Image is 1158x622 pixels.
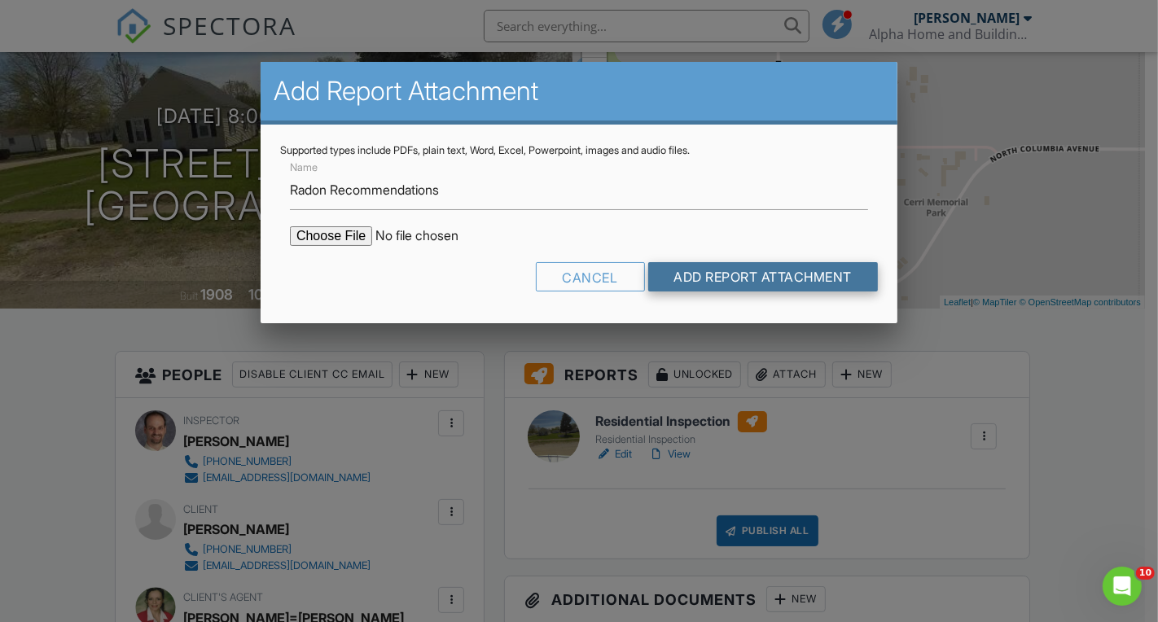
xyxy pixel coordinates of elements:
[536,262,645,291] div: Cancel
[280,144,878,157] div: Supported types include PDFs, plain text, Word, Excel, Powerpoint, images and audio files.
[1103,567,1142,606] iframe: Intercom live chat
[290,160,318,175] label: Name
[274,75,884,107] h2: Add Report Attachment
[1136,567,1155,580] span: 10
[648,262,879,291] input: Add Report Attachment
